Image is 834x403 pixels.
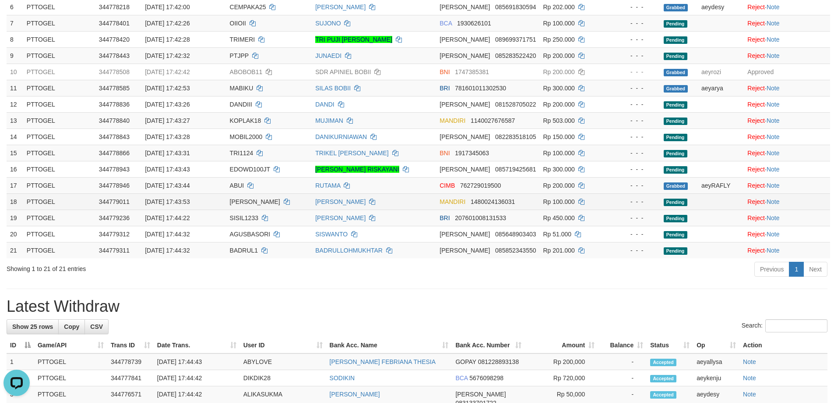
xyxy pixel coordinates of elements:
[315,20,341,27] a: SUJONO
[7,15,23,31] td: 7
[744,96,830,112] td: ·
[7,64,23,80] td: 10
[7,112,23,128] td: 13
[315,150,389,157] a: TRIKEL [PERSON_NAME]
[64,323,79,330] span: Copy
[240,337,326,353] th: User ID: activate to sort column ascending
[99,247,130,254] span: 344779311
[440,20,452,27] span: BCA
[615,35,656,44] div: - - -
[698,64,744,80] td: aeyrozi
[543,150,575,157] span: Rp 100.000
[543,36,575,43] span: Rp 250.000
[440,150,450,157] span: BNI
[664,215,687,222] span: Pending
[543,166,575,173] span: Rp 300.000
[315,101,334,108] a: DANDI
[543,101,575,108] span: Rp 200.000
[743,374,756,382] a: Note
[440,4,490,11] span: [PERSON_NAME]
[495,36,536,43] span: Copy 089699371751 to clipboard
[767,133,780,140] a: Note
[747,52,765,59] a: Reject
[693,370,739,386] td: aeykenju
[664,247,687,255] span: Pending
[525,337,598,353] th: Amount: activate to sort column ascending
[747,150,765,157] a: Reject
[615,84,656,93] div: - - -
[767,150,780,157] a: Note
[315,4,366,11] a: [PERSON_NAME]
[23,161,95,177] td: PTTOGEL
[543,85,575,92] span: Rp 300.000
[7,319,59,334] a: Show 25 rows
[455,391,506,398] span: [PERSON_NAME]
[664,150,687,157] span: Pending
[58,319,85,334] a: Copy
[767,20,780,27] a: Note
[240,353,326,370] td: ABYLOVE
[84,319,109,334] a: CSV
[543,133,575,140] span: Rp 150.000
[664,85,688,93] span: Grabbed
[765,319,827,332] input: Search:
[744,112,830,128] td: ·
[747,101,765,108] a: Reject
[743,358,756,365] a: Note
[615,100,656,109] div: - - -
[315,182,340,189] a: RUTAMA
[99,20,130,27] span: 344778401
[23,145,95,161] td: PTTOGEL
[767,198,780,205] a: Note
[615,197,656,206] div: - - -
[543,214,575,221] span: Rp 450.000
[230,117,261,124] span: KOPLAK18
[789,262,804,277] a: 1
[440,182,455,189] span: CIMB
[455,374,468,382] span: BCA
[455,214,506,221] span: Copy 207601008131533 to clipboard
[747,85,765,92] a: Reject
[7,161,23,177] td: 16
[543,68,575,75] span: Rp 200.000
[23,112,95,128] td: PTTOGEL
[145,36,190,43] span: [DATE] 17:42:28
[543,231,572,238] span: Rp 51.000
[145,214,190,221] span: [DATE] 17:44:22
[543,4,575,11] span: Rp 202.000
[154,370,240,386] td: [DATE] 17:44:42
[455,150,489,157] span: Copy 1917345063 to clipboard
[598,353,647,370] td: -
[145,4,190,11] span: [DATE] 17:42:00
[698,80,744,96] td: aeyarya
[664,134,687,141] span: Pending
[99,198,130,205] span: 344779011
[23,80,95,96] td: PTTOGEL
[330,374,355,382] a: SODIKIN
[744,161,830,177] td: ·
[615,68,656,76] div: - - -
[4,4,30,30] button: Open LiveChat chat widget
[145,20,190,27] span: [DATE] 17:42:26
[747,247,765,254] a: Reject
[315,36,392,43] a: TRI PUJI [PERSON_NAME]
[615,132,656,141] div: - - -
[767,214,780,221] a: Note
[525,353,598,370] td: Rp 200,000
[598,337,647,353] th: Balance: activate to sort column ascending
[99,101,130,108] span: 344778836
[767,247,780,254] a: Note
[440,133,490,140] span: [PERSON_NAME]
[615,230,656,239] div: - - -
[145,231,190,238] span: [DATE] 17:44:32
[767,166,780,173] a: Note
[664,69,688,76] span: Grabbed
[7,145,23,161] td: 15
[543,117,575,124] span: Rp 503.000
[315,214,366,221] a: [PERSON_NAME]
[525,370,598,386] td: Rp 720,000
[615,149,656,157] div: - - -
[315,68,371,75] a: SDR APINIEL BOBII
[747,198,765,205] a: Reject
[543,198,575,205] span: Rp 100.000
